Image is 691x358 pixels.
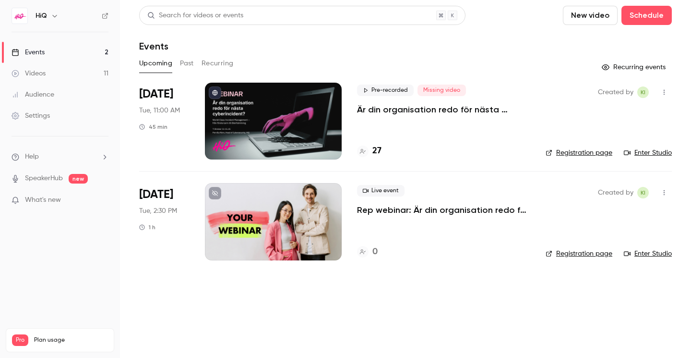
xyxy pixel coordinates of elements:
[12,48,45,57] div: Events
[139,187,173,202] span: [DATE]
[12,8,27,24] img: HiQ
[12,90,54,99] div: Audience
[97,196,108,205] iframe: Noticeable Trigger
[139,86,173,102] span: [DATE]
[12,334,28,346] span: Pro
[12,152,108,162] li: help-dropdown-opener
[202,56,234,71] button: Recurring
[25,195,61,205] span: What's new
[357,246,378,259] a: 0
[372,145,381,158] h4: 27
[546,249,612,259] a: Registration page
[139,223,155,231] div: 1 h
[597,60,672,75] button: Recurring events
[641,86,645,98] span: KI
[417,85,466,96] span: Missing video
[624,249,672,259] a: Enter Studio
[12,69,46,78] div: Videos
[357,204,530,216] a: Rep webinar: Är din organisation redo för nästa cyberincident?
[36,11,47,21] h6: HiQ
[180,56,194,71] button: Past
[598,86,633,98] span: Created by
[624,148,672,158] a: Enter Studio
[139,183,190,260] div: Oct 7 Tue, 2:30 PM (Europe/Stockholm)
[139,83,190,160] div: Oct 7 Tue, 11:00 AM (Europe/Stockholm)
[546,148,612,158] a: Registration page
[25,173,63,184] a: SpeakerHub
[563,6,618,25] button: New video
[357,145,381,158] a: 27
[139,123,167,131] div: 45 min
[641,187,645,198] span: KI
[69,174,88,184] span: new
[139,40,168,52] h1: Events
[357,104,530,115] a: Är din organisation redo för nästa cyberincident?
[139,106,180,115] span: Tue, 11:00 AM
[147,11,243,21] div: Search for videos or events
[372,246,378,259] h4: 0
[598,187,633,198] span: Created by
[621,6,672,25] button: Schedule
[12,111,50,121] div: Settings
[637,187,649,198] span: Karolina Israelsson
[357,185,405,197] span: Live event
[25,152,39,162] span: Help
[357,85,414,96] span: Pre-recorded
[637,86,649,98] span: Karolina Israelsson
[139,206,177,216] span: Tue, 2:30 PM
[34,336,108,344] span: Plan usage
[139,56,172,71] button: Upcoming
